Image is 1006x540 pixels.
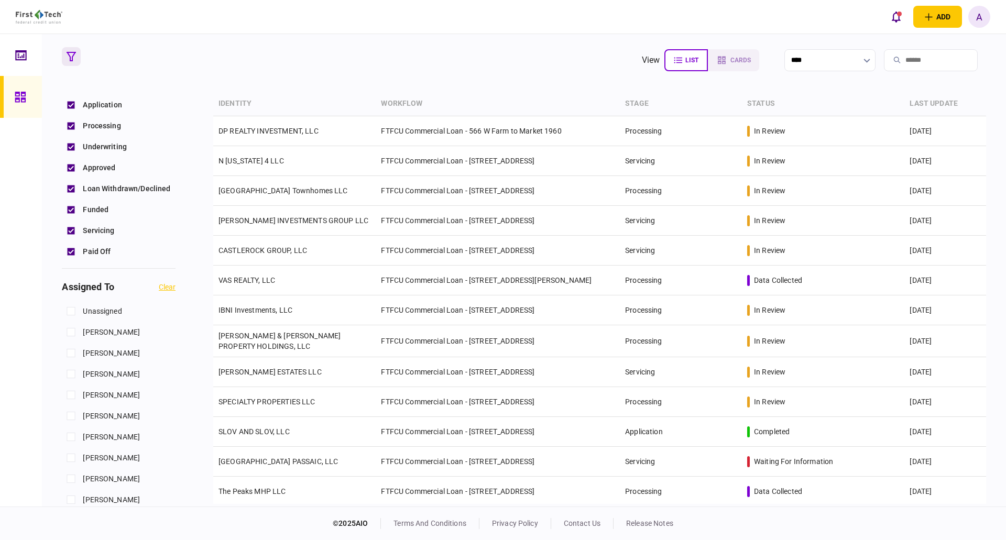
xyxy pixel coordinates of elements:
td: [DATE] [904,447,986,477]
a: SLOV AND SLOV, LLC [218,427,290,436]
img: client company logo [16,10,62,24]
td: Servicing [620,357,742,387]
td: Processing [620,325,742,357]
td: Processing [620,266,742,295]
div: in review [754,336,785,346]
a: The Peaks MHP LLC [218,487,286,495]
a: [GEOGRAPHIC_DATA] Townhomes LLC [218,186,348,195]
td: [DATE] [904,357,986,387]
div: in review [754,245,785,256]
a: contact us [564,519,600,527]
span: unassigned [83,306,122,317]
td: Processing [620,387,742,417]
button: A [968,6,990,28]
td: [DATE] [904,176,986,206]
td: [DATE] [904,387,986,417]
span: [PERSON_NAME] [83,432,140,443]
span: [PERSON_NAME] [83,327,140,338]
a: release notes [626,519,673,527]
td: [DATE] [904,325,986,357]
span: Underwriting [83,141,127,152]
a: [PERSON_NAME] ESTATES LLC [218,368,322,376]
button: open notifications list [885,6,907,28]
button: clear [159,283,176,291]
button: list [664,49,708,71]
button: cards [708,49,759,71]
span: Application [83,100,122,111]
td: Processing [620,295,742,325]
td: FTFCU Commercial Loan - [STREET_ADDRESS] [376,176,620,206]
span: Paid Off [83,246,111,257]
td: Processing [620,116,742,146]
td: Application [620,417,742,447]
div: in review [754,305,785,315]
div: data collected [754,486,802,497]
span: [PERSON_NAME] [83,473,140,484]
td: FTFCU Commercial Loan - [STREET_ADDRESS] [376,357,620,387]
span: Processing [83,120,121,131]
a: SPECIALTY PROPERTIES LLC [218,398,315,406]
td: FTFCU Commercial Loan - [STREET_ADDRESS] [376,206,620,236]
span: Approved [83,162,115,173]
td: [DATE] [904,266,986,295]
div: in review [754,215,785,226]
button: open adding identity options [913,6,962,28]
td: [DATE] [904,206,986,236]
td: FTFCU Commercial Loan - [STREET_ADDRESS] [376,417,620,447]
div: in review [754,156,785,166]
span: [PERSON_NAME] [83,453,140,464]
td: [DATE] [904,236,986,266]
span: cards [730,57,751,64]
td: FTFCU Commercial Loan - [STREET_ADDRESS] [376,477,620,506]
td: Servicing [620,206,742,236]
td: [DATE] [904,477,986,506]
a: [GEOGRAPHIC_DATA] PASSAIC, LLC [218,457,338,466]
div: in review [754,367,785,377]
td: Servicing [620,146,742,176]
td: FTFCU Commercial Loan - [STREET_ADDRESS] [376,146,620,176]
td: FTFCU Commercial Loan - [STREET_ADDRESS] [376,387,620,417]
td: [DATE] [904,116,986,146]
a: [PERSON_NAME] & [PERSON_NAME] PROPERTY HOLDINGS, LLC [218,332,341,350]
span: [PERSON_NAME] [83,494,140,505]
div: view [642,54,660,67]
th: workflow [376,92,620,116]
div: data collected [754,275,802,285]
th: last update [904,92,986,116]
span: Funded [83,204,108,215]
th: status [742,92,904,116]
div: in review [754,185,785,196]
td: FTFCU Commercial Loan - [STREET_ADDRESS] [376,325,620,357]
td: FTFCU Commercial Loan - [STREET_ADDRESS] [376,295,620,325]
div: © 2025 AIO [333,518,381,529]
span: Servicing [83,225,114,236]
span: list [685,57,698,64]
a: terms and conditions [393,519,466,527]
td: FTFCU Commercial Loan - 566 W Farm to Market 1960 [376,116,620,146]
td: [DATE] [904,295,986,325]
div: in review [754,396,785,407]
a: DP REALTY INVESTMENT, LLC [218,127,319,135]
a: IBNI Investments, LLC [218,306,292,314]
span: [PERSON_NAME] [83,390,140,401]
th: identity [213,92,376,116]
h3: assigned to [62,282,114,292]
div: in review [754,126,785,136]
div: waiting for information [754,456,833,467]
td: FTFCU Commercial Loan - [STREET_ADDRESS][PERSON_NAME] [376,266,620,295]
td: Servicing [620,447,742,477]
span: [PERSON_NAME] [83,369,140,380]
a: [PERSON_NAME] INVESTMENTS GROUP LLC [218,216,368,225]
td: Processing [620,477,742,506]
td: Servicing [620,236,742,266]
span: [PERSON_NAME] [83,348,140,359]
td: Processing [620,176,742,206]
a: CASTLEROCK GROUP, LLC [218,246,307,255]
a: privacy policy [492,519,538,527]
td: [DATE] [904,417,986,447]
span: [PERSON_NAME] [83,411,140,422]
td: [DATE] [904,146,986,176]
span: Loan Withdrawn/Declined [83,183,170,194]
div: completed [754,426,790,437]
